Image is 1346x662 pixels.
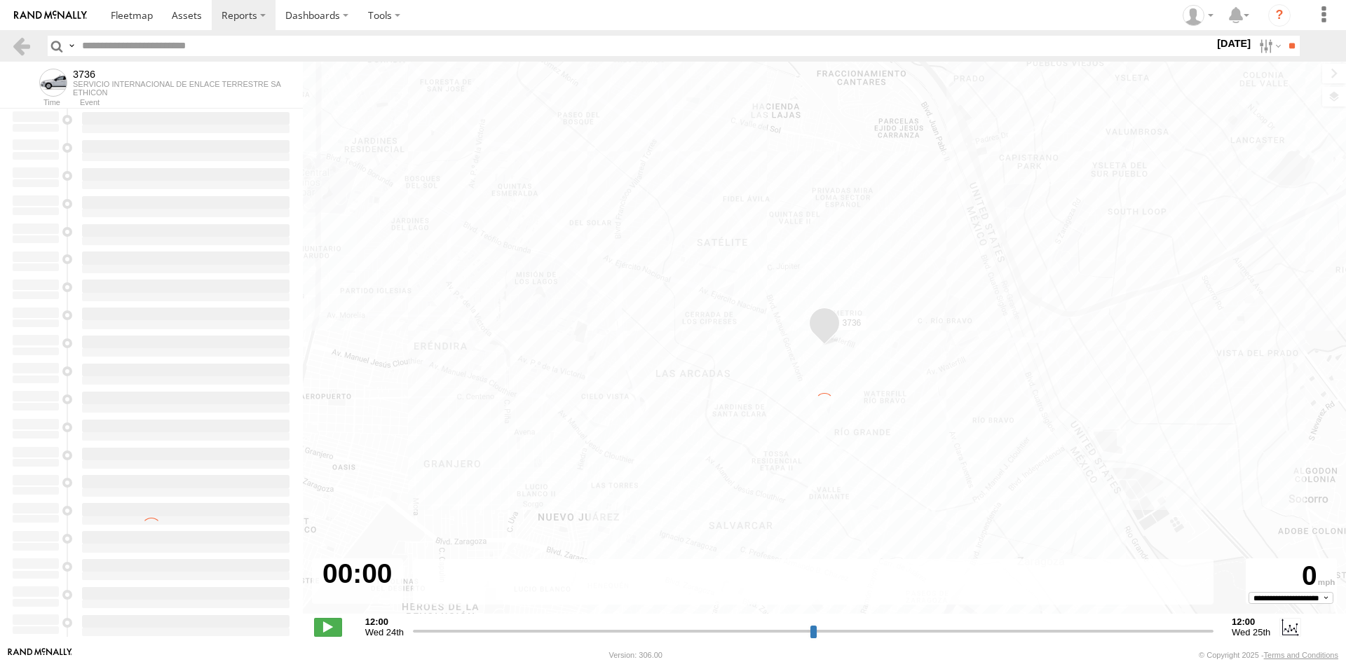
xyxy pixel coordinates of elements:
[1264,651,1338,659] a: Terms and Conditions
[609,651,662,659] div: Version: 306.00
[66,36,77,56] label: Search Query
[73,88,281,97] div: ETHICON
[11,36,32,56] a: Back to previous Page
[1268,4,1291,27] i: ?
[1214,36,1253,51] label: [DATE]
[1232,627,1270,637] span: Wed 25th
[365,616,404,627] strong: 12:00
[80,99,303,106] div: Event
[11,99,60,106] div: Time
[73,80,281,88] div: SERVICIO INTERNACIONAL DE ENLACE TERRESTRE SA
[314,618,342,636] label: Play/Stop
[1178,5,1218,26] div: DAVID ARRIETA
[1232,616,1270,627] strong: 12:00
[365,627,404,637] span: Wed 24th
[73,69,281,80] div: 3736 - View Asset History
[14,11,87,20] img: rand-logo.svg
[1248,560,1335,592] div: 0
[1253,36,1284,56] label: Search Filter Options
[8,648,72,662] a: Visit our Website
[1199,651,1338,659] div: © Copyright 2025 -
